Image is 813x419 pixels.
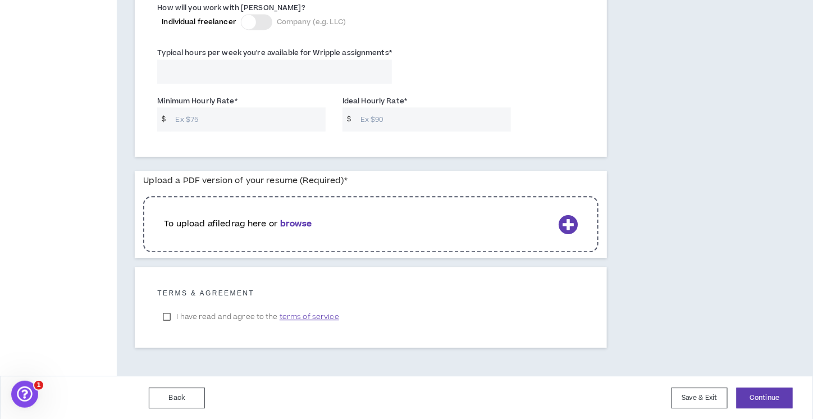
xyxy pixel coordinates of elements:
[280,311,339,322] span: terms of service
[164,218,554,230] p: To upload a file drag here or
[149,388,205,408] button: Back
[170,107,326,131] input: Ex $75
[672,388,728,408] button: Save & Exit
[157,308,344,325] label: I have read and agree to the
[342,92,407,110] label: Ideal Hourly Rate
[7,4,29,26] button: go back
[342,107,355,131] span: $
[157,44,392,62] label: Typical hours per week you're available for Wripple assignments
[143,190,599,258] div: To upload afiledrag here orbrowse
[197,4,217,25] div: Close
[162,17,236,27] span: Individual freelancer
[10,309,215,329] textarea: Message…
[63,14,107,25] p: A few hours
[277,17,346,27] span: Company (e.g. LLC)
[34,381,43,390] span: 1
[35,333,44,342] button: Gif picker
[54,6,89,14] h1: Wripple
[32,6,50,24] div: Profile image for Gabriella
[157,92,237,110] label: Minimum Hourly Rate
[737,388,793,408] button: Continue
[143,171,348,190] label: Upload a PDF version of your resume (Required)
[280,218,312,230] b: browse
[71,333,80,342] button: Start recording
[176,4,197,26] button: Home
[11,381,38,408] iframe: Intercom live chat
[157,107,170,131] span: $
[53,333,62,342] button: Upload attachment
[157,289,584,297] h5: Terms & Agreement
[355,107,510,131] input: Ex $90
[17,333,26,342] button: Emoji picker
[193,329,211,347] button: Send a message…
